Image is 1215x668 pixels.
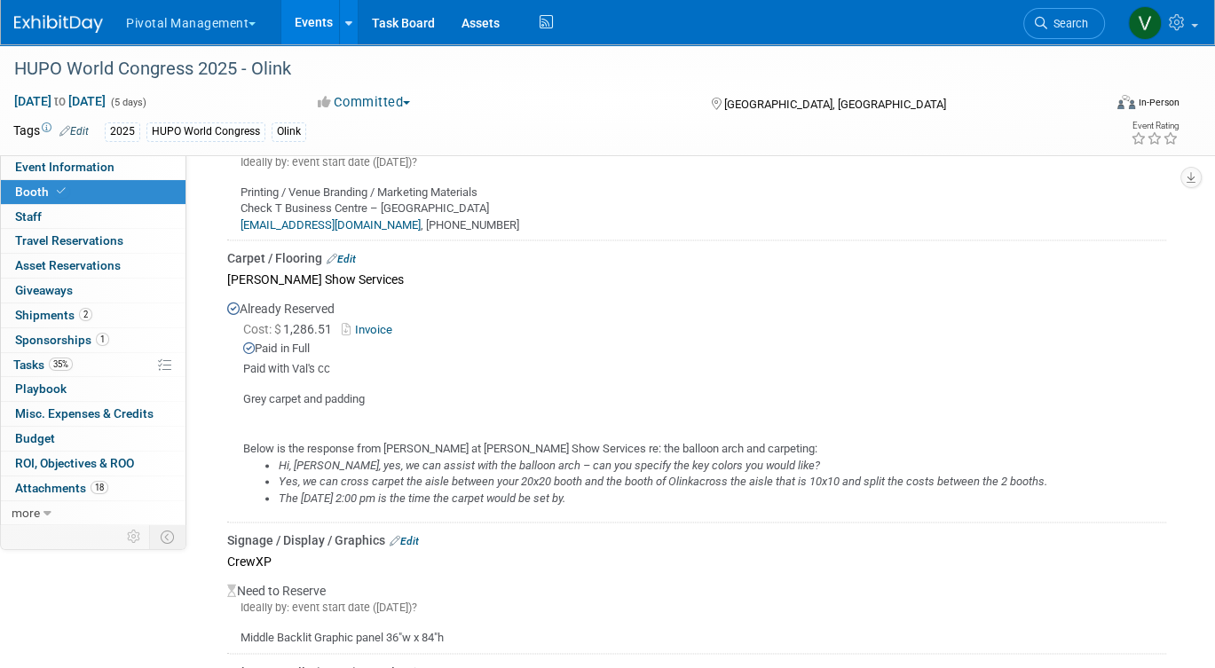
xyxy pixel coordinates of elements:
[227,170,1166,234] div: Printing / Venue Branding / Marketing Materials Check T Business Centre – [GEOGRAPHIC_DATA] , [PH...
[1,155,185,179] a: Event Information
[8,53,1080,85] div: HUPO World Congress 2025 - Olink
[15,431,55,445] span: Budget
[1,303,185,327] a: Shipments2
[1,476,185,500] a: Attachments18
[15,258,121,272] span: Asset Reservations
[1,205,185,229] a: Staff
[243,322,283,336] span: Cost: $
[1,229,185,253] a: Travel Reservations
[1,377,185,401] a: Playbook
[91,481,108,494] span: 18
[227,154,1166,170] div: Ideally by: event start date ([DATE])?
[119,525,150,548] td: Personalize Event Tab Strip
[1117,95,1135,109] img: Format-Inperson.png
[390,535,419,547] a: Edit
[243,362,1166,377] div: Paid with Val's cc
[13,358,73,372] span: Tasks
[227,377,1166,507] div: Grey carpet and padding Below is the response from [PERSON_NAME] at [PERSON_NAME] Show Services r...
[227,616,1166,647] div: Middle Backlit Graphic panel 36"w x 84"h
[227,600,1166,616] div: Ideally by: event start date ([DATE])?
[146,122,265,141] div: HUPO World Congress
[1,427,185,451] a: Budget
[1,279,185,303] a: Giveaways
[150,525,186,548] td: Toggle Event Tabs
[14,15,103,33] img: ExhibitDay
[312,93,417,112] button: Committed
[243,322,339,336] span: 1,286.51
[79,308,92,321] span: 2
[227,249,1166,267] div: Carpet / Flooring
[1,402,185,426] a: Misc. Expenses & Credits
[272,122,306,141] div: Olink
[1023,8,1105,39] a: Search
[12,506,40,520] span: more
[243,341,1166,358] div: Paid in Full
[13,93,107,109] span: [DATE] [DATE]
[724,98,946,111] span: [GEOGRAPHIC_DATA], [GEOGRAPHIC_DATA]
[227,549,1166,573] div: CrewXP
[327,253,356,265] a: Edit
[51,94,68,108] span: to
[227,267,1166,291] div: [PERSON_NAME] Show Services
[227,128,1166,234] div: Need to Reserve
[59,125,89,138] a: Edit
[15,160,114,174] span: Event Information
[15,456,134,470] span: ROI, Objectives & ROO
[13,122,89,142] td: Tags
[105,122,140,141] div: 2025
[279,475,1047,488] i: Yes, we can cross carpet the aisle between your 20x20 booth and the booth of Olinkacross the aisl...
[15,233,123,248] span: Travel Reservations
[15,283,73,297] span: Giveaways
[1128,6,1162,40] img: Valerie Weld
[15,381,67,396] span: Playbook
[1138,96,1179,109] div: In-Person
[227,573,1166,647] div: Need to Reserve
[15,481,108,495] span: Attachments
[1,180,185,204] a: Booth
[1,452,185,475] a: ROI, Objectives & ROO
[57,186,66,196] i: Booth reservation complete
[15,308,92,322] span: Shipments
[342,323,399,336] a: Invoice
[15,333,109,347] span: Sponsorships
[15,209,42,224] span: Staff
[15,185,69,199] span: Booth
[1,353,185,377] a: Tasks35%
[1,328,185,352] a: Sponsorships1
[227,531,1166,549] div: Signage / Display / Graphics
[1,254,185,278] a: Asset Reservations
[227,291,1166,507] div: Already Reserved
[1,501,185,525] a: more
[1007,92,1179,119] div: Event Format
[96,333,109,346] span: 1
[1131,122,1179,130] div: Event Rating
[1047,17,1088,30] span: Search
[15,406,154,420] span: Misc. Expenses & Credits
[49,358,73,371] span: 35%
[241,218,421,232] a: [EMAIL_ADDRESS][DOMAIN_NAME]
[279,459,820,472] i: Hi, [PERSON_NAME], yes, we can assist with the balloon arch – can you specify the key colors you ...
[109,97,146,108] span: (5 days)
[279,491,565,505] i: The [DATE] 2:00 pm is the time the carpet would be set by.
